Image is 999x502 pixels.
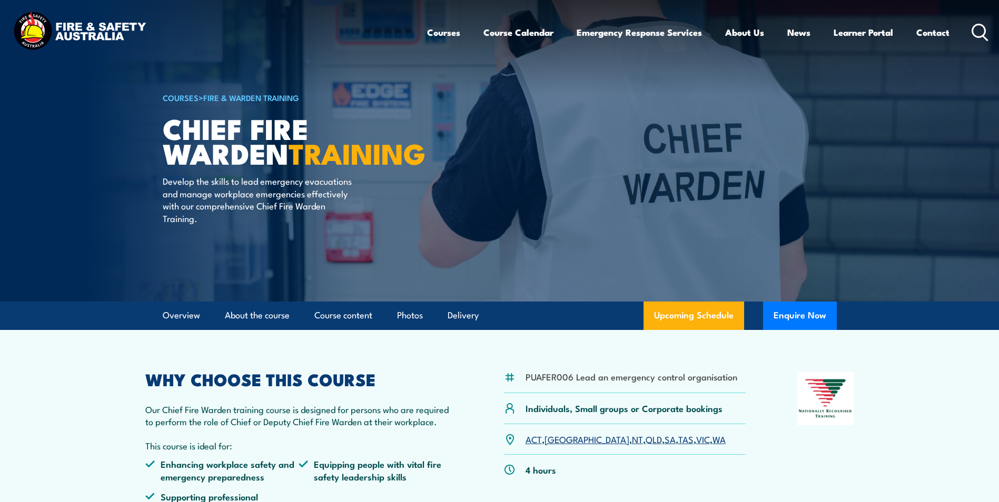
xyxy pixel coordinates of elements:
[787,18,810,46] a: News
[314,302,372,329] a: Course content
[678,433,694,445] a: TAS
[526,464,556,476] p: 4 hours
[145,372,453,386] h2: WHY CHOOSE THIS COURSE
[526,433,542,445] a: ACT
[289,130,426,174] strong: TRAINING
[526,370,737,383] li: PUAFER006 Lead an emergency control organisation
[646,433,662,445] a: QLD
[203,92,299,103] a: Fire & Warden Training
[397,302,423,329] a: Photos
[526,433,726,445] p: , , , , , , ,
[916,18,949,46] a: Contact
[225,302,290,329] a: About the course
[526,402,723,414] p: Individuals, Small groups or Corporate bookings
[163,302,200,329] a: Overview
[665,433,676,445] a: SA
[632,433,643,445] a: NT
[145,458,299,483] li: Enhancing workplace safety and emergency preparedness
[577,18,702,46] a: Emergency Response Services
[448,302,479,329] a: Delivery
[163,91,423,104] h6: >
[725,18,764,46] a: About Us
[145,403,453,428] p: Our Chief Fire Warden training course is designed for persons who are required to perform the rol...
[545,433,629,445] a: [GEOGRAPHIC_DATA]
[696,433,710,445] a: VIC
[644,302,744,330] a: Upcoming Schedule
[713,433,726,445] a: WA
[834,18,893,46] a: Learner Portal
[163,116,423,165] h1: Chief Fire Warden
[763,302,837,330] button: Enquire Now
[145,439,453,451] p: This course is ideal for:
[427,18,460,46] a: Courses
[483,18,553,46] a: Course Calendar
[163,175,355,224] p: Develop the skills to lead emergency evacuations and manage workplace emergencies effectively wit...
[797,372,854,425] img: Nationally Recognised Training logo.
[163,92,199,103] a: COURSES
[299,458,452,483] li: Equipping people with vital fire safety leadership skills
